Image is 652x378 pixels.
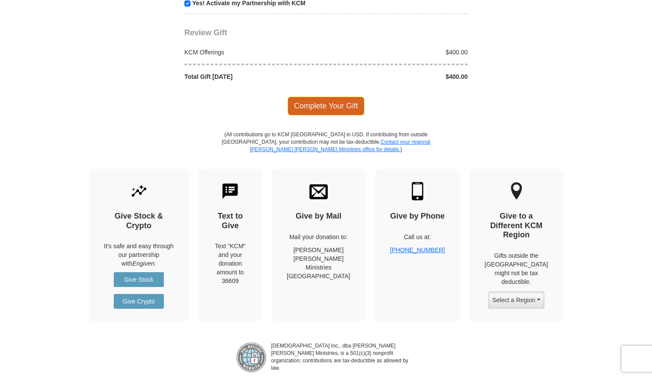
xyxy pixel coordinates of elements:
[326,72,472,81] div: $400.00
[132,260,156,267] i: Engiven.
[267,342,416,373] p: [DEMOGRAPHIC_DATA] Inc., dba [PERSON_NAME] [PERSON_NAME] Ministries, is a 501(c)(3) nonprofit org...
[288,97,365,115] span: Complete Your Gift
[250,139,430,152] a: Contact your regional [PERSON_NAME] [PERSON_NAME] Ministries office for details.
[287,212,350,221] h4: Give by Mail
[390,246,445,253] a: [PHONE_NUMBER]
[221,131,431,169] p: (All contributions go to KCM [GEOGRAPHIC_DATA] in USD. If contributing from outside [GEOGRAPHIC_D...
[510,182,523,200] img: other-region
[130,182,148,200] img: give-by-stock.svg
[390,233,445,241] p: Call us at:
[104,212,174,230] h4: Give Stock & Crypto
[114,294,164,309] a: Give Crypto
[309,182,328,200] img: envelope.svg
[488,291,544,309] button: Select a Region
[287,246,350,280] p: [PERSON_NAME] [PERSON_NAME] Ministries [GEOGRAPHIC_DATA]
[180,48,326,57] div: KCM Offerings
[114,272,164,287] a: Give Stock
[485,251,548,286] p: Gifts outside the [GEOGRAPHIC_DATA] might not be tax deductible.
[214,212,248,230] h4: Text to Give
[287,233,350,241] p: Mail your donation to:
[214,242,248,285] div: Text "KCM" and your donation amount to 36609
[408,182,427,200] img: mobile.svg
[326,48,472,57] div: $400.00
[221,182,239,200] img: text-to-give.svg
[104,242,174,268] p: It's safe and easy through our partnership with
[180,72,326,81] div: Total Gift [DATE]
[236,342,267,373] img: refund-policy
[485,212,548,240] h4: Give to a Different KCM Region
[184,28,227,37] span: Review Gift
[390,212,445,221] h4: Give by Phone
